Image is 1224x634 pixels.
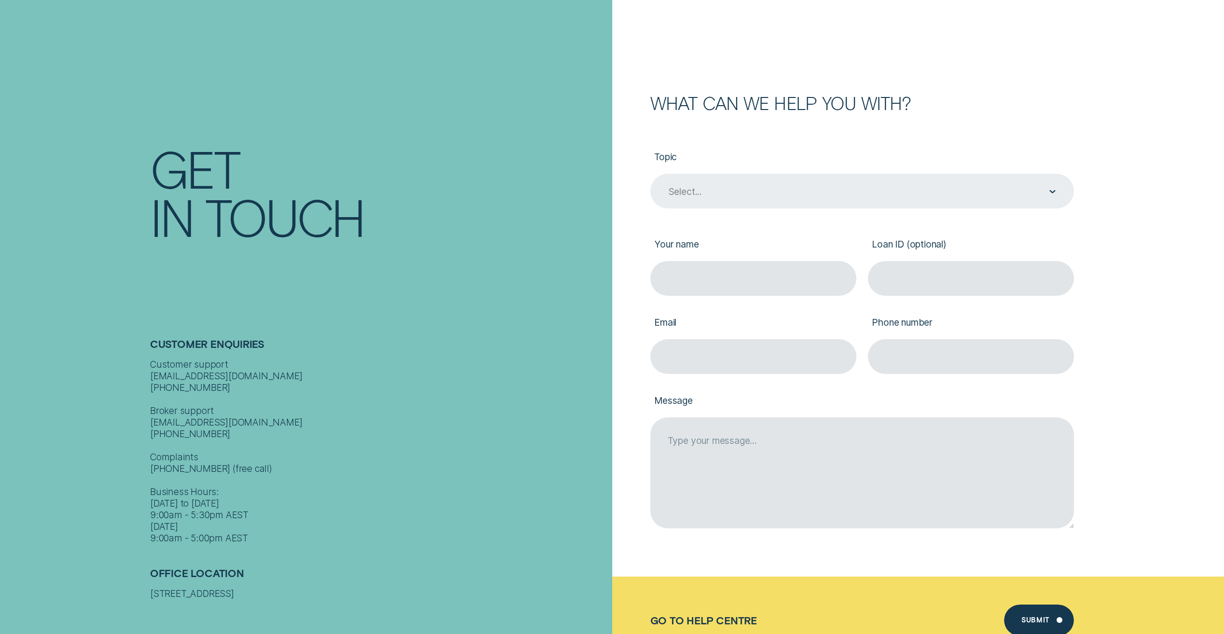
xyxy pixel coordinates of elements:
[205,192,364,240] div: Touch
[868,307,1074,339] label: Phone number
[868,229,1074,261] label: Loan ID (optional)
[150,567,606,588] h2: Office Location
[150,588,606,599] div: [STREET_ADDRESS]
[650,386,1074,417] label: Message
[150,358,606,544] div: Customer support [EMAIL_ADDRESS][DOMAIN_NAME] [PHONE_NUMBER] Broker support [EMAIL_ADDRESS][DOMAI...
[650,142,1074,174] label: Topic
[150,192,193,240] div: In
[150,338,606,358] h2: Customer Enquiries
[650,95,1074,112] h2: What can we help you with?
[150,144,606,241] h1: Get In Touch
[650,307,856,339] label: Email
[150,144,239,192] div: Get
[650,229,856,261] label: Your name
[669,186,702,197] div: Select...
[650,614,757,626] a: Go to Help Centre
